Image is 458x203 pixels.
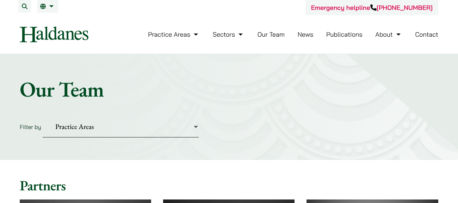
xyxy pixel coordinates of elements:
[213,30,245,38] a: Sectors
[20,26,88,42] img: Logo of Haldanes
[311,4,433,12] a: Emergency helpline[PHONE_NUMBER]
[148,30,200,38] a: Practice Areas
[20,123,41,130] label: Filter by
[298,30,314,38] a: News
[415,30,438,38] a: Contact
[258,30,285,38] a: Our Team
[375,30,402,38] a: About
[40,4,55,9] a: EN
[326,30,363,38] a: Publications
[20,76,438,102] h1: Our Team
[20,177,438,194] h2: Partners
